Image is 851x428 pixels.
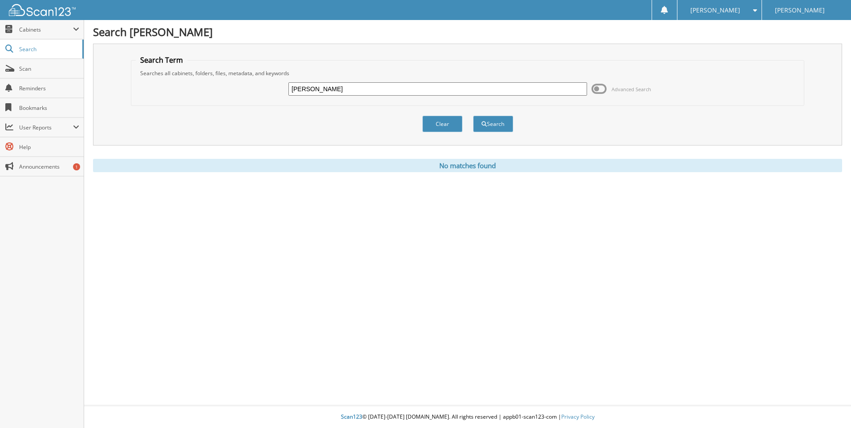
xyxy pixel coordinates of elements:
button: Search [473,116,513,132]
button: Clear [422,116,462,132]
div: No matches found [93,159,842,172]
span: Announcements [19,163,79,170]
img: scan123-logo-white.svg [9,4,76,16]
a: Privacy Policy [561,413,595,420]
span: Scan [19,65,79,73]
span: Bookmarks [19,104,79,112]
span: Search [19,45,78,53]
div: 1 [73,163,80,170]
span: [PERSON_NAME] [690,8,740,13]
span: Reminders [19,85,79,92]
span: Cabinets [19,26,73,33]
h1: Search [PERSON_NAME] [93,24,842,39]
span: [PERSON_NAME] [775,8,825,13]
span: Help [19,143,79,151]
div: © [DATE]-[DATE] [DOMAIN_NAME]. All rights reserved | appb01-scan123-com | [84,406,851,428]
span: Scan123 [341,413,362,420]
span: User Reports [19,124,73,131]
div: Searches all cabinets, folders, files, metadata, and keywords [136,69,799,77]
span: Advanced Search [612,86,651,93]
legend: Search Term [136,55,187,65]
